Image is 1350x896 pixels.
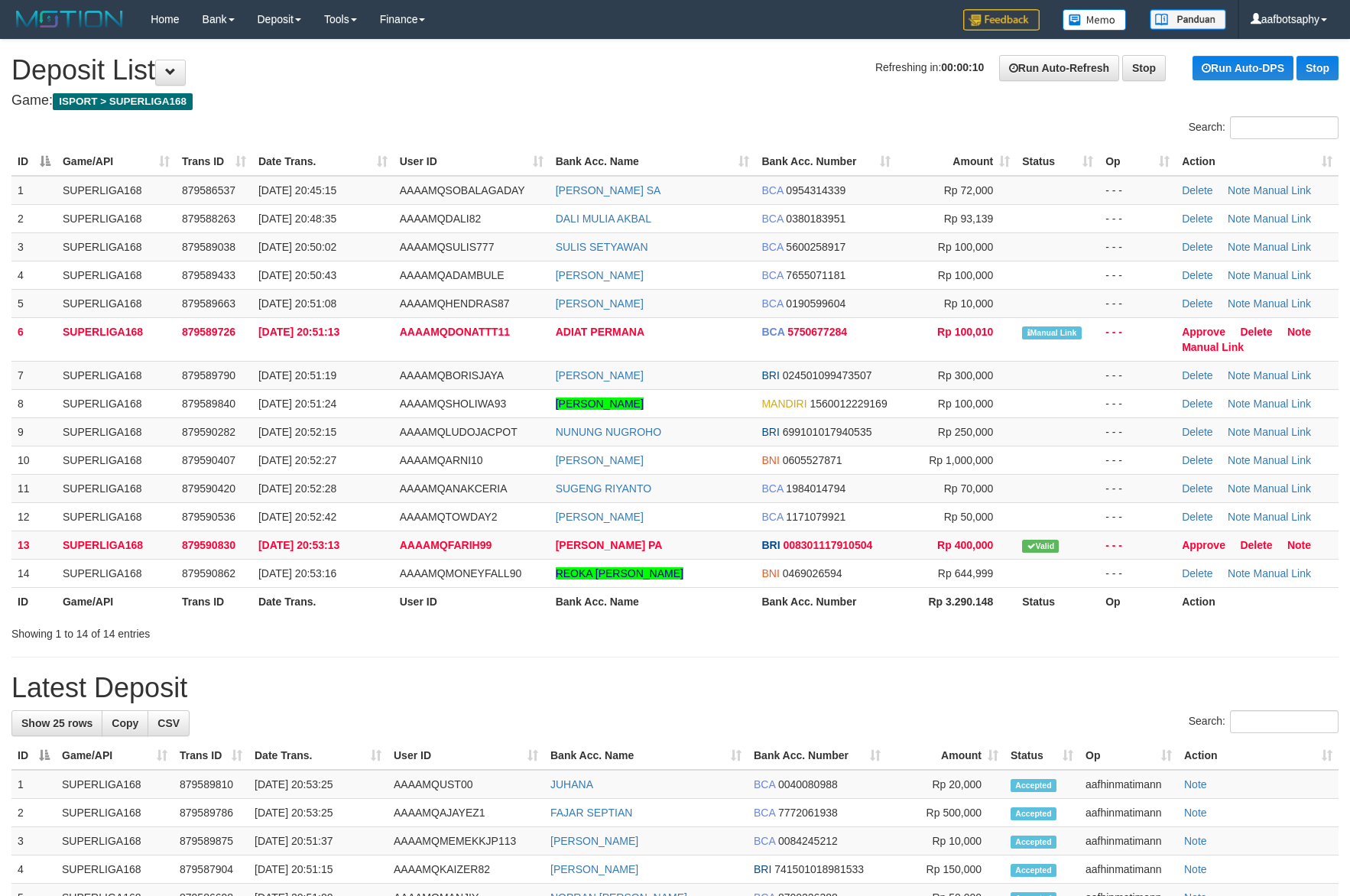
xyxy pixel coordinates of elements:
span: BCA [761,213,783,225]
td: - - - [1099,361,1176,389]
span: 879590536 [182,511,235,523]
span: Copy 1560012229169 to clipboard [810,398,887,410]
span: AAAAMQMONEYFALL90 [400,567,522,579]
img: Button%20Memo.svg [1063,9,1127,31]
span: Accepted [1011,779,1056,792]
th: Action: activate to sort column ascending [1176,148,1339,176]
a: [PERSON_NAME] SA [556,184,661,196]
td: SUPERLIGA168 [57,317,176,361]
span: Copy 0084245212 to clipboard [778,835,838,847]
td: AAAAMQUST00 [388,770,544,799]
span: BRI [754,863,771,875]
th: Game/API: activate to sort column ascending [56,742,174,770]
span: [DATE] 20:53:16 [258,567,336,579]
a: [PERSON_NAME] [556,454,644,466]
img: MOTION_logo.png [11,8,128,31]
a: SUGENG RIYANTO [556,482,652,495]
span: [DATE] 20:52:27 [258,454,336,466]
span: Copy 741501018981533 to clipboard [774,863,864,875]
span: BRI [761,539,780,551]
td: 6 [11,317,57,361]
strong: 00:00:10 [941,61,984,73]
a: Note [1228,369,1251,381]
span: Copy 7655071181 to clipboard [786,269,845,281]
a: Manual Link [1254,511,1312,523]
td: [DATE] 20:51:37 [248,827,388,855]
span: [DATE] 20:52:42 [258,511,336,523]
span: Copy 0605527871 to clipboard [783,454,842,466]
a: Note [1184,835,1207,847]
span: Rp 70,000 [944,482,994,495]
a: Note [1184,778,1207,790]
span: Rp 644,999 [938,567,993,579]
span: AAAAMQDONATTT11 [400,326,510,338]
td: - - - [1099,559,1176,587]
td: [DATE] 20:51:15 [248,855,388,884]
a: CSV [148,710,190,736]
span: Rp 100,000 [938,269,993,281]
th: Game/API [57,587,176,615]
span: BCA [761,184,783,196]
th: ID: activate to sort column descending [11,148,57,176]
th: Bank Acc. Name: activate to sort column ascending [550,148,756,176]
span: ISPORT > SUPERLIGA168 [53,93,193,110]
label: Search: [1189,116,1339,139]
th: Trans ID: activate to sort column ascending [174,742,248,770]
span: 879589433 [182,269,235,281]
span: 879590282 [182,426,235,438]
td: SUPERLIGA168 [57,502,176,531]
a: Manual Link [1254,482,1312,495]
span: BNI [761,454,779,466]
th: ID: activate to sort column descending [11,742,56,770]
a: Stop [1296,56,1339,80]
a: Note [1228,398,1251,410]
td: 10 [11,446,57,474]
td: Rp 10,000 [887,827,1004,855]
span: Rp 100,000 [938,241,993,253]
span: AAAAMQDALI82 [400,213,482,225]
a: Note [1228,213,1251,225]
span: Copy 5750677284 to clipboard [787,326,847,338]
th: Bank Acc. Number: activate to sort column ascending [748,742,887,770]
td: [DATE] 20:53:25 [248,799,388,827]
th: Rp 3.290.148 [897,587,1016,615]
a: Manual Link [1254,369,1312,381]
td: - - - [1099,474,1176,502]
th: User ID: activate to sort column ascending [394,148,550,176]
a: [PERSON_NAME] [550,863,638,875]
td: [DATE] 20:53:25 [248,770,388,799]
span: AAAAMQFARIH99 [400,539,492,551]
th: Date Trans.: activate to sort column ascending [248,742,388,770]
span: Copy 024501099473507 to clipboard [783,369,872,381]
a: Note [1228,482,1251,495]
a: Delete [1182,269,1212,281]
td: SUPERLIGA168 [57,176,176,205]
td: 11 [11,474,57,502]
a: [PERSON_NAME] [556,511,644,523]
th: User ID: activate to sort column ascending [388,742,544,770]
span: Accepted [1011,836,1056,849]
a: ADIAT PERMANA [556,326,644,338]
th: Bank Acc. Name: activate to sort column ascending [544,742,748,770]
span: CSV [157,717,180,729]
span: Copy 1171079921 to clipboard [786,511,845,523]
a: [PERSON_NAME] [556,369,644,381]
span: [DATE] 20:50:02 [258,241,336,253]
span: Copy 0469026594 to clipboard [783,567,842,579]
td: 4 [11,261,57,289]
td: 879589786 [174,799,248,827]
span: 879590420 [182,482,235,495]
th: ID [11,587,57,615]
td: - - - [1099,389,1176,417]
span: [DATE] 20:45:15 [258,184,336,196]
a: Note [1228,241,1251,253]
a: Delete [1182,426,1212,438]
td: 7 [11,361,57,389]
span: [DATE] 20:51:19 [258,369,336,381]
a: Note [1228,297,1251,310]
h4: Game: [11,93,1339,109]
a: Note [1228,269,1251,281]
a: Note [1228,184,1251,196]
a: Manual Link [1254,184,1312,196]
span: Copy 699101017940535 to clipboard [783,426,872,438]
